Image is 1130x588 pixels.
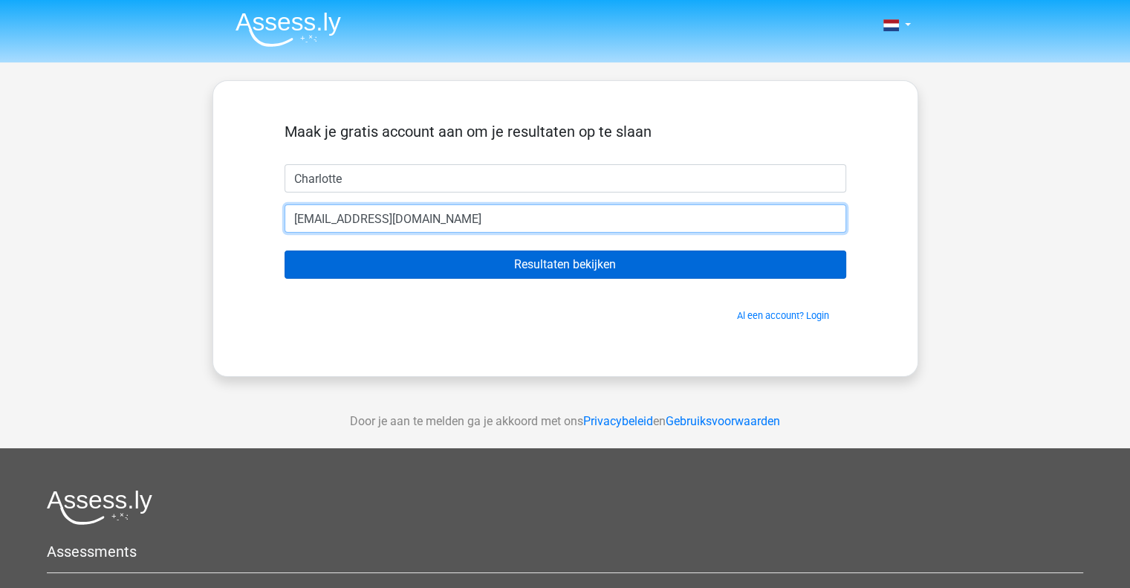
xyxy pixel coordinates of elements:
input: Resultaten bekijken [285,251,846,279]
h5: Assessments [47,543,1083,560]
img: Assessly [236,12,341,47]
a: Privacybeleid [583,414,653,428]
img: Assessly logo [47,490,152,525]
h5: Maak je gratis account aan om je resultaten op te slaan [285,123,846,140]
input: Voornaam [285,164,846,193]
input: Email [285,204,846,233]
a: Al een account? Login [737,310,829,321]
a: Gebruiksvoorwaarden [666,414,780,428]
